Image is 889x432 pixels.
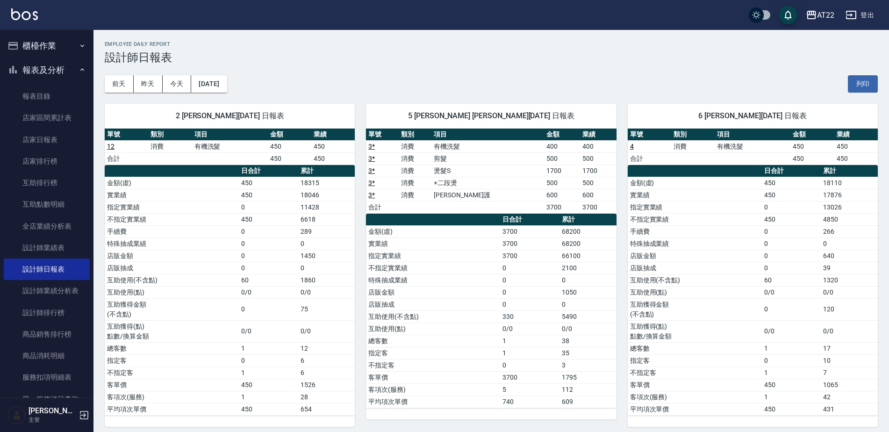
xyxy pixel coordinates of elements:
[366,286,500,298] td: 店販金額
[628,165,878,416] table: a dense table
[431,129,544,141] th: 項目
[105,286,239,298] td: 互助使用(點)
[628,238,762,250] td: 特殊抽成業績
[239,238,298,250] td: 0
[762,177,821,189] td: 450
[628,286,762,298] td: 互助使用(點)
[239,379,298,391] td: 450
[762,342,821,354] td: 1
[821,213,878,225] td: 4850
[366,262,500,274] td: 不指定實業績
[431,189,544,201] td: [PERSON_NAME]護
[298,165,355,177] th: 累計
[762,379,821,391] td: 450
[639,111,867,121] span: 6 [PERSON_NAME][DATE] 日報表
[500,359,559,371] td: 0
[821,354,878,367] td: 10
[628,354,762,367] td: 指定客
[105,165,355,416] table: a dense table
[107,143,115,150] a: 12
[399,140,431,152] td: 消費
[834,129,878,141] th: 業績
[500,335,559,347] td: 1
[580,152,616,165] td: 500
[628,213,762,225] td: 不指定實業績
[29,406,76,416] h5: [PERSON_NAME]
[399,165,431,177] td: 消費
[105,41,878,47] h2: Employee Daily Report
[377,111,605,121] span: 5 [PERSON_NAME] [PERSON_NAME][DATE] 日報表
[500,225,559,238] td: 3700
[239,298,298,320] td: 0
[105,189,239,201] td: 實業績
[762,250,821,262] td: 0
[311,140,355,152] td: 450
[559,383,617,396] td: 112
[366,129,616,214] table: a dense table
[311,152,355,165] td: 450
[671,140,715,152] td: 消費
[762,403,821,415] td: 450
[821,177,878,189] td: 18110
[821,165,878,177] th: 累計
[559,347,617,359] td: 35
[298,298,355,320] td: 75
[239,403,298,415] td: 450
[239,189,298,201] td: 450
[105,262,239,274] td: 店販抽成
[298,238,355,250] td: 0
[500,286,559,298] td: 0
[191,75,227,93] button: [DATE]
[628,298,762,320] td: 互助獲得金額 (不含點)
[148,129,192,141] th: 類別
[366,335,500,347] td: 總客數
[500,262,559,274] td: 0
[500,383,559,396] td: 5
[239,201,298,213] td: 0
[630,143,634,150] a: 4
[628,129,671,141] th: 單號
[4,324,90,345] a: 商品銷售排行榜
[239,250,298,262] td: 0
[848,75,878,93] button: 列印
[821,403,878,415] td: 431
[4,107,90,129] a: 店家區間累計表
[268,129,311,141] th: 金額
[559,359,617,371] td: 3
[580,140,616,152] td: 400
[500,310,559,323] td: 330
[500,323,559,335] td: 0/0
[239,274,298,286] td: 60
[580,177,616,189] td: 500
[366,396,500,408] td: 平均項次單價
[628,201,762,213] td: 指定實業績
[559,286,617,298] td: 1050
[779,6,797,24] button: save
[366,347,500,359] td: 指定客
[366,371,500,383] td: 客單價
[821,298,878,320] td: 120
[559,214,617,226] th: 累計
[366,214,616,408] table: a dense table
[4,86,90,107] a: 報表目錄
[105,129,355,165] table: a dense table
[298,286,355,298] td: 0/0
[821,250,878,262] td: 640
[268,152,311,165] td: 450
[366,129,399,141] th: 單號
[628,391,762,403] td: 客項次(服務)
[559,298,617,310] td: 0
[105,298,239,320] td: 互助獲得金額 (不含點)
[105,213,239,225] td: 不指定實業績
[366,225,500,238] td: 金額(虛)
[559,396,617,408] td: 609
[298,189,355,201] td: 18046
[192,140,268,152] td: 有機洗髮
[790,129,834,141] th: 金額
[105,274,239,286] td: 互助使用(不含點)
[298,262,355,274] td: 0
[500,274,559,286] td: 0
[821,201,878,213] td: 13026
[399,189,431,201] td: 消費
[298,201,355,213] td: 11428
